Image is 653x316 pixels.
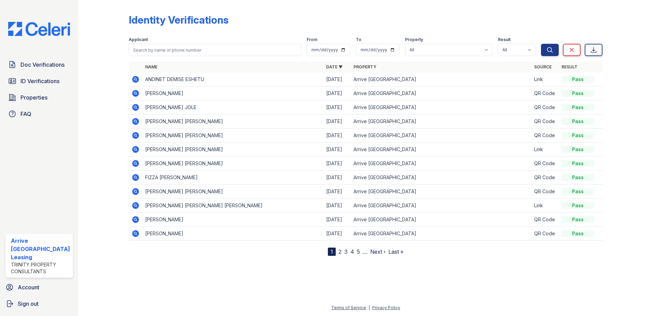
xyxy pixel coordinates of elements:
[561,216,594,223] div: Pass
[351,213,532,227] td: Arrive [GEOGRAPHIC_DATA]
[129,44,302,56] input: Search by name or phone number
[145,64,157,69] a: Name
[11,261,70,275] div: Trinity Property Consultants
[338,248,342,255] a: 2
[142,129,323,143] td: [PERSON_NAME] [PERSON_NAME]
[351,73,532,87] td: Arrive [GEOGRAPHIC_DATA]
[561,202,594,209] div: Pass
[3,297,75,311] a: Sign out
[370,248,386,255] a: Next ›
[356,37,361,42] label: To
[142,185,323,199] td: [PERSON_NAME] [PERSON_NAME]
[372,305,400,310] a: Privacy Policy
[561,146,594,153] div: Pass
[142,101,323,115] td: [PERSON_NAME] JOLE
[323,213,351,227] td: [DATE]
[353,64,376,69] a: Property
[323,143,351,157] td: [DATE]
[18,300,39,308] span: Sign out
[531,199,559,213] td: Link
[323,101,351,115] td: [DATE]
[531,73,559,87] td: Link
[323,115,351,129] td: [DATE]
[5,107,73,121] a: FAQ
[323,157,351,171] td: [DATE]
[357,248,360,255] a: 5
[351,87,532,101] td: Arrive [GEOGRAPHIC_DATA]
[498,37,511,42] label: Result
[5,74,73,88] a: ID Verifications
[129,14,228,26] div: Identity Verifications
[20,110,31,118] span: FAQ
[561,174,594,181] div: Pass
[20,77,59,85] span: ID Verifications
[351,129,532,143] td: Arrive [GEOGRAPHIC_DATA]
[323,171,351,185] td: [DATE]
[323,199,351,213] td: [DATE]
[3,22,75,36] img: CE_Logo_Blue-a8612792a0a2168367f1c8372b55b34899dd931a85d93a1a3d3e32e68fde9ad4.png
[561,104,594,111] div: Pass
[11,237,70,261] div: Arrive [GEOGRAPHIC_DATA] Leasing
[531,171,559,185] td: QR Code
[323,227,351,241] td: [DATE]
[388,248,403,255] a: Last »
[142,157,323,171] td: [PERSON_NAME] [PERSON_NAME]
[142,199,323,213] td: [PERSON_NAME] [PERSON_NAME] [PERSON_NAME]
[3,280,75,294] a: Account
[363,248,367,256] span: …
[323,129,351,143] td: [DATE]
[561,118,594,125] div: Pass
[405,37,423,42] label: Property
[561,160,594,167] div: Pass
[350,248,354,255] a: 4
[531,143,559,157] td: Link
[561,132,594,139] div: Pass
[561,90,594,97] div: Pass
[369,305,370,310] div: |
[534,64,552,69] a: Source
[142,227,323,241] td: [PERSON_NAME]
[561,230,594,237] div: Pass
[351,199,532,213] td: Arrive [GEOGRAPHIC_DATA]
[531,115,559,129] td: QR Code
[351,227,532,241] td: Arrive [GEOGRAPHIC_DATA]
[331,305,366,310] a: Terms of Service
[531,185,559,199] td: QR Code
[351,157,532,171] td: Arrive [GEOGRAPHIC_DATA]
[351,171,532,185] td: Arrive [GEOGRAPHIC_DATA]
[326,64,343,69] a: Date ▼
[561,64,578,69] a: Result
[142,143,323,157] td: [PERSON_NAME] [PERSON_NAME]
[323,87,351,101] td: [DATE]
[142,171,323,185] td: FIZZA [PERSON_NAME]
[531,227,559,241] td: QR Code
[351,115,532,129] td: Arrive [GEOGRAPHIC_DATA]
[323,185,351,199] td: [DATE]
[142,73,323,87] td: ANDINET DEMISE ESHETU
[20,61,65,69] span: Doc Verifications
[20,93,47,102] span: Properties
[531,129,559,143] td: QR Code
[351,143,532,157] td: Arrive [GEOGRAPHIC_DATA]
[129,37,148,42] label: Applicant
[531,87,559,101] td: QR Code
[531,157,559,171] td: QR Code
[323,73,351,87] td: [DATE]
[561,76,594,83] div: Pass
[5,91,73,104] a: Properties
[307,37,317,42] label: From
[531,213,559,227] td: QR Code
[561,188,594,195] div: Pass
[351,101,532,115] td: Arrive [GEOGRAPHIC_DATA]
[18,283,39,291] span: Account
[351,185,532,199] td: Arrive [GEOGRAPHIC_DATA]
[344,248,348,255] a: 3
[142,87,323,101] td: [PERSON_NAME]
[5,58,73,71] a: Doc Verifications
[531,101,559,115] td: QR Code
[142,115,323,129] td: [PERSON_NAME] [PERSON_NAME]
[328,248,336,256] div: 1
[142,213,323,227] td: [PERSON_NAME]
